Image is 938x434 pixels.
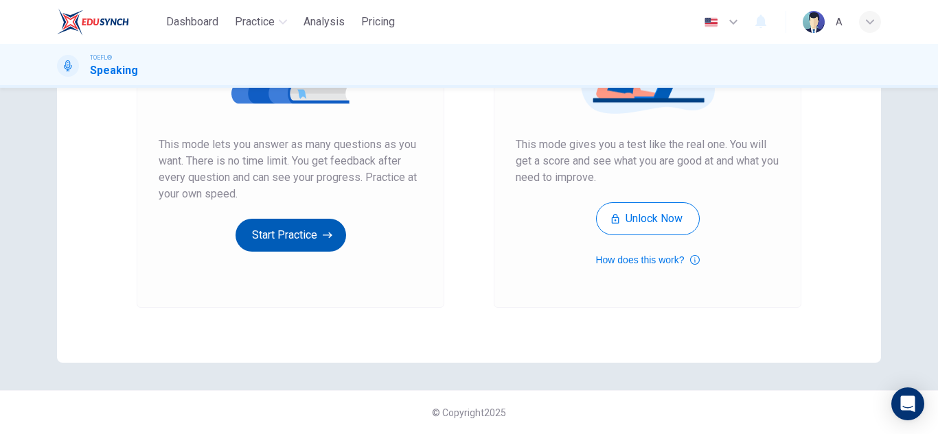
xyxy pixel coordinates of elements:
img: EduSynch logo [57,8,129,36]
button: Start Practice [236,219,346,252]
button: Analysis [298,10,350,34]
a: EduSynch logo [57,8,161,36]
button: Practice [229,10,293,34]
button: Pricing [356,10,400,34]
span: Pricing [361,14,395,30]
button: How does this work? [595,252,699,268]
img: en [702,17,720,27]
span: Analysis [304,14,345,30]
span: Dashboard [166,14,218,30]
h1: Speaking [90,62,138,79]
span: TOEFL® [90,53,112,62]
div: Open Intercom Messenger [891,387,924,420]
img: Profile picture [803,11,825,33]
span: Practice [235,14,275,30]
div: A [836,14,843,30]
span: This mode gives you a test like the real one. You will get a score and see what you are good at a... [516,136,779,186]
button: Dashboard [161,10,224,34]
button: Unlock Now [596,202,700,235]
span: © Copyright 2025 [432,407,506,418]
span: This mode lets you answer as many questions as you want. There is no time limit. You get feedback... [159,136,422,202]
